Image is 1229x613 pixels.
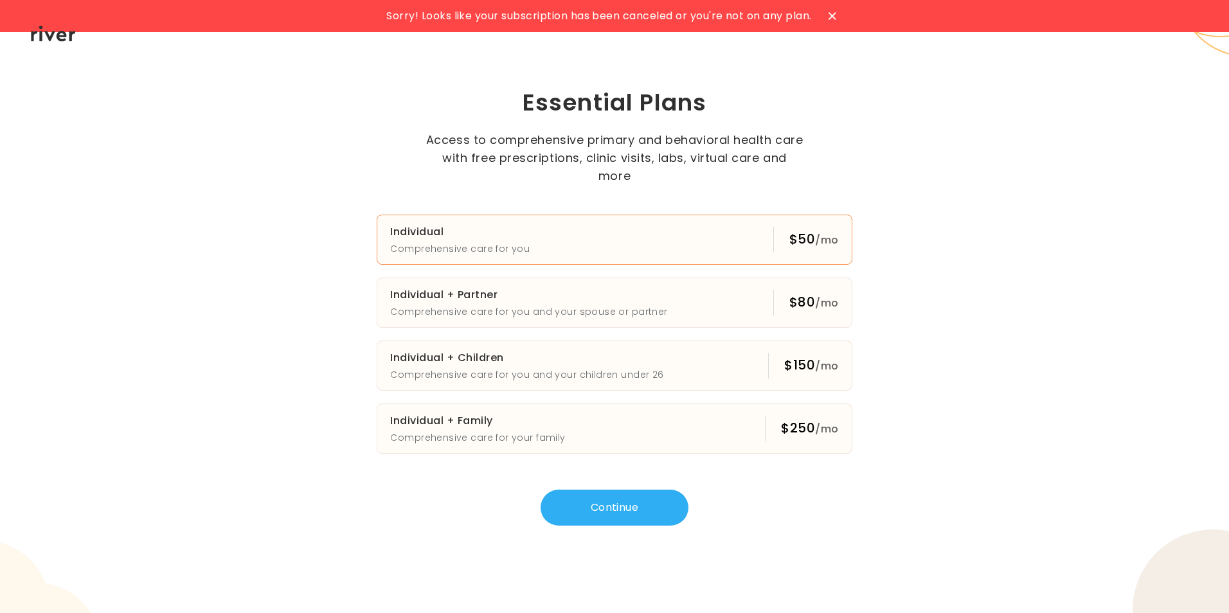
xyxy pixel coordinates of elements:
h1: Essential Plans [318,87,911,118]
button: IndividualComprehensive care for you$50/mo [377,215,852,265]
span: /mo [815,233,838,247]
button: Individual + FamilyComprehensive care for your family$250/mo [377,404,852,454]
button: Continue [541,490,688,526]
span: Sorry! Looks like your subscription has been canceled or you're not on any plan. [386,7,811,25]
button: Individual + PartnerComprehensive care for you and your spouse or partner$80/mo [377,278,852,328]
h3: Individual [390,223,530,241]
p: Comprehensive care for your family [390,430,565,445]
p: Access to comprehensive primary and behavioral health care with free prescriptions, clinic visits... [425,131,804,185]
p: Comprehensive care for you and your children under 26 [390,367,663,382]
h3: Individual + Children [390,349,663,367]
h3: Individual + Partner [390,286,667,304]
span: /mo [815,359,838,373]
div: $150 [784,356,838,375]
h3: Individual + Family [390,412,565,430]
button: Individual + ChildrenComprehensive care for you and your children under 26$150/mo [377,341,852,391]
span: /mo [815,296,838,310]
div: $50 [789,230,839,249]
p: Comprehensive care for you [390,241,530,256]
div: $250 [781,419,838,438]
span: /mo [815,422,838,436]
p: Comprehensive care for you and your spouse or partner [390,304,667,319]
div: $80 [789,293,839,312]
